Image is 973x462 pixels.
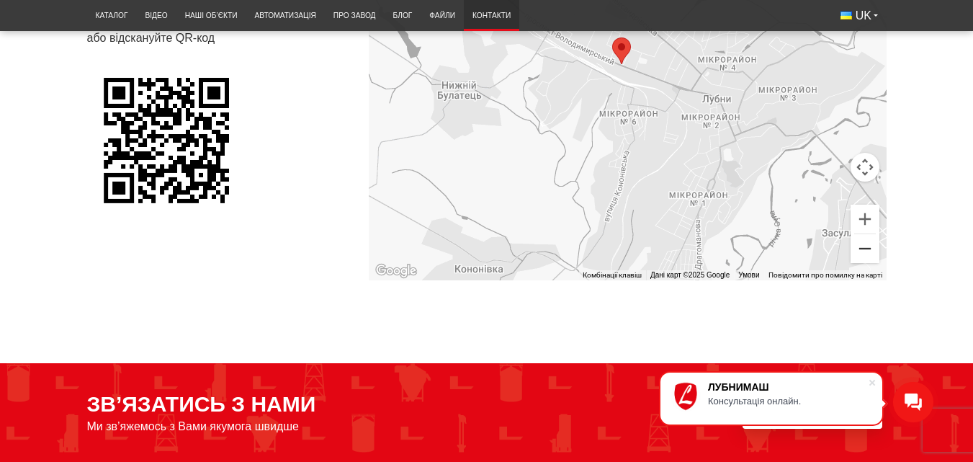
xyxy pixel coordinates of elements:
a: Файли [421,4,464,27]
img: Українська [840,12,852,19]
div: Консультація онлайн. [708,396,868,407]
a: Умови [738,271,759,279]
button: Зменшити [851,234,879,263]
p: або відскануйте QR-код [87,30,346,46]
button: Налаштування камери на Картах [851,153,879,182]
div: ЛУБНИМАШ [708,381,868,393]
button: Збільшити [851,205,879,234]
a: Наші об’єкти [176,4,246,27]
img: Google [372,262,420,280]
a: Автоматизація [246,4,325,27]
a: Відкрити цю область на Картах Google (відкриється нове вікно) [372,262,420,280]
a: Повідомити про помилку на карті [768,271,882,279]
span: Дані карт ©2025 Google [650,271,730,279]
span: UK [856,8,871,24]
a: Каталог [87,4,137,27]
button: UK [832,4,887,28]
a: Про завод [325,4,385,27]
a: Блог [385,4,421,27]
a: Контакти [464,4,519,27]
button: Комбінації клавіш [583,270,642,280]
span: Ми зв’яжемось з Вами якумога швидше [87,420,300,433]
a: Відео [136,4,176,27]
span: ЗВ’ЯЗАТИСЬ З НАМИ [87,392,316,417]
